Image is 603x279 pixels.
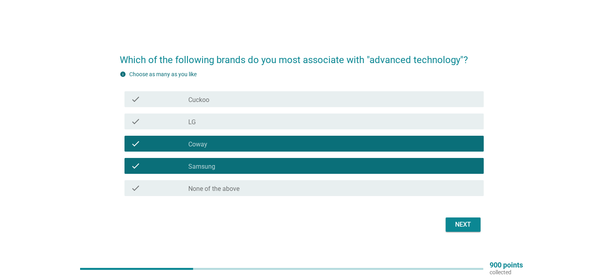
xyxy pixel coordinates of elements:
label: Cuckoo [188,96,209,104]
label: Samsung [188,163,215,171]
div: Next [452,220,474,229]
label: Coway [188,140,207,148]
p: 900 points [490,262,523,269]
label: LG [188,118,196,126]
i: check [131,94,140,104]
p: collected [490,269,523,276]
i: check [131,139,140,148]
h2: Which of the following brands do you most associate with "advanced technology"? [120,45,484,67]
i: check [131,117,140,126]
i: info [120,71,126,77]
i: check [131,183,140,193]
label: None of the above [188,185,239,193]
label: Choose as many as you like [129,71,197,77]
button: Next [446,217,480,232]
i: check [131,161,140,171]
